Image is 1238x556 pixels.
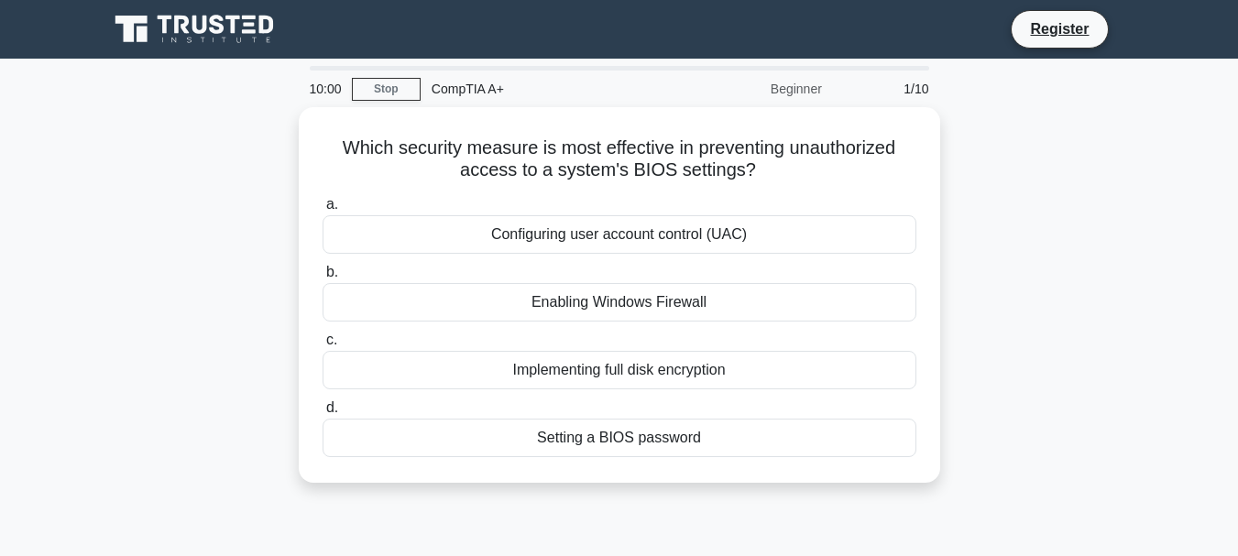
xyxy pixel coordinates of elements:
span: d. [326,399,338,415]
span: a. [326,196,338,212]
div: CompTIA A+ [421,71,673,107]
a: Stop [352,78,421,101]
h5: Which security measure is most effective in preventing unauthorized access to a system's BIOS set... [321,136,918,182]
div: 1/10 [833,71,940,107]
a: Register [1019,17,1100,40]
div: Enabling Windows Firewall [323,283,916,322]
div: Configuring user account control (UAC) [323,215,916,254]
div: Implementing full disk encryption [323,351,916,389]
span: c. [326,332,337,347]
div: 10:00 [299,71,352,107]
div: Beginner [673,71,833,107]
span: b. [326,264,338,279]
div: Setting a BIOS password [323,419,916,457]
